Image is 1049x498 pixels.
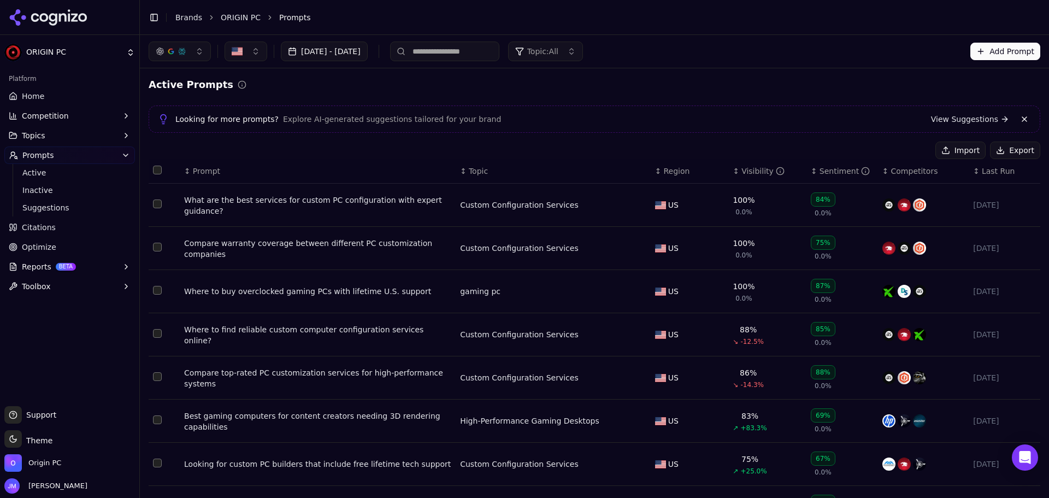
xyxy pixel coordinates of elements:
[184,367,451,389] a: Compare top-rated PC customization services for high-performance systems
[806,159,878,184] th: sentiment
[153,166,162,174] button: Select all rows
[22,167,117,178] span: Active
[281,42,368,61] button: [DATE] - [DATE]
[811,408,835,423] div: 69%
[668,286,679,297] span: US
[811,236,835,250] div: 75%
[973,200,1036,210] div: [DATE]
[175,13,202,22] a: Brands
[22,242,56,253] span: Optimize
[733,424,738,432] span: ↗
[232,46,243,57] img: United States
[460,372,579,383] a: Custom Configuration Services
[175,12,1018,23] nav: breadcrumb
[815,468,832,477] span: 0.0%
[651,159,729,184] th: Region
[655,331,666,339] img: US flag
[913,414,926,427] img: asus
[4,87,135,105] a: Home
[655,417,666,425] img: US flag
[153,329,162,338] button: Select row 4
[1012,444,1038,471] div: Open Intercom Messenger
[460,243,579,254] div: Custom Configuration Services
[18,200,122,215] a: Suggestions
[740,380,763,389] span: -14.3%
[973,243,1036,254] div: [DATE]
[153,286,162,295] button: Select row 3
[668,459,679,470] span: US
[733,380,738,389] span: ↘
[931,114,1009,125] a: View Suggestions
[811,322,835,336] div: 85%
[655,460,666,468] img: US flag
[4,107,135,125] button: Competition
[1018,113,1031,126] button: Dismiss banner
[898,458,911,471] img: ibuypower
[815,425,832,433] span: 0.0%
[882,371,895,384] img: maingear
[891,166,938,177] span: Competitors
[735,294,752,303] span: 0.0%
[728,159,806,184] th: brandMentionRate
[741,454,758,465] div: 75%
[184,195,451,216] div: What are the best services for custom PC configuration with expert guidance?
[184,166,451,177] div: ↕Prompt
[898,328,911,341] img: ibuypower
[4,44,22,61] img: ORIGIN PC
[898,285,911,298] img: digital storm
[668,372,679,383] span: US
[913,242,926,255] img: cyberpowerpc
[970,43,1040,60] button: Add Prompt
[815,338,832,347] span: 0.0%
[221,12,261,23] a: ORIGIN PC
[935,142,986,159] button: Import
[882,166,964,177] div: ↕Competitors
[882,458,895,471] img: avadirect
[4,147,135,164] button: Prompts
[24,481,87,491] span: [PERSON_NAME]
[668,329,679,340] span: US
[820,166,870,177] div: Sentiment
[460,200,579,210] a: Custom Configuration Services
[655,374,666,382] img: US flag
[283,114,501,125] span: Explore AI-generated suggestions tailored for your brand
[4,278,135,295] button: Toolbox
[153,415,162,424] button: Select row 6
[655,288,666,296] img: US flag
[18,165,122,180] a: Active
[469,166,488,177] span: Topic
[882,285,895,298] img: xidax
[28,458,61,468] span: Origin PC
[973,286,1036,297] div: [DATE]
[811,192,835,207] div: 84%
[460,415,599,426] div: High-Performance Gaming Desktops
[22,130,45,141] span: Topics
[973,415,1036,426] div: [DATE]
[882,414,895,427] img: hp
[811,166,874,177] div: ↕Sentiment
[973,372,1036,383] div: [DATE]
[898,198,911,212] img: ibuypower
[18,183,122,198] a: Inactive
[882,198,895,212] img: maingear
[740,424,767,432] span: +83.3%
[668,200,679,210] span: US
[184,459,451,470] div: Looking for custom PC builders that include free lifetime tech support
[815,382,832,390] span: 0.0%
[56,263,76,271] span: BETA
[668,415,679,426] span: US
[184,411,451,432] a: Best gaming computers for content creators needing 3D rendering capabilities
[740,367,757,378] div: 86%
[913,285,926,298] img: maingear
[811,279,835,293] div: 87%
[990,142,1040,159] button: Export
[898,414,911,427] img: skytech gaming
[527,46,558,57] span: Topic: All
[4,219,135,236] a: Citations
[882,242,895,255] img: ibuypower
[184,238,451,260] div: Compare warranty coverage between different PC customization companies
